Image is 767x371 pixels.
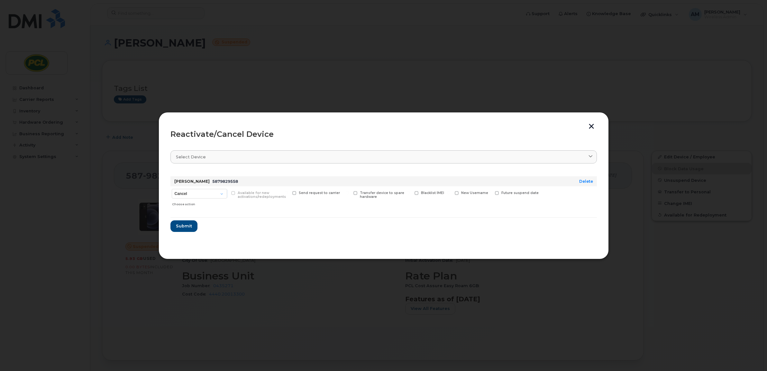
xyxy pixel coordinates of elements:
[461,191,488,195] span: New Username
[407,191,410,194] input: Blacklist IMEI
[579,179,593,184] a: Delete
[447,191,450,194] input: New Username
[170,220,197,232] button: Submit
[238,191,286,199] span: Available for new activations/redeployments
[299,191,340,195] span: Send request to carrier
[224,191,227,194] input: Available for new activations/redeployments
[176,154,206,160] span: Select device
[501,191,539,195] span: Future suspend date
[360,191,404,199] span: Transfer device to spare hardware
[285,191,288,194] input: Send request to carrier
[170,150,597,163] a: Select device
[421,191,444,195] span: Blacklist IMEI
[212,179,238,184] span: 5879829558
[174,179,210,184] strong: [PERSON_NAME]
[170,130,597,138] div: Reactivate/Cancel Device
[172,199,227,207] div: Choose action
[487,191,490,194] input: Future suspend date
[176,223,192,229] span: Submit
[346,191,349,194] input: Transfer device to spare hardware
